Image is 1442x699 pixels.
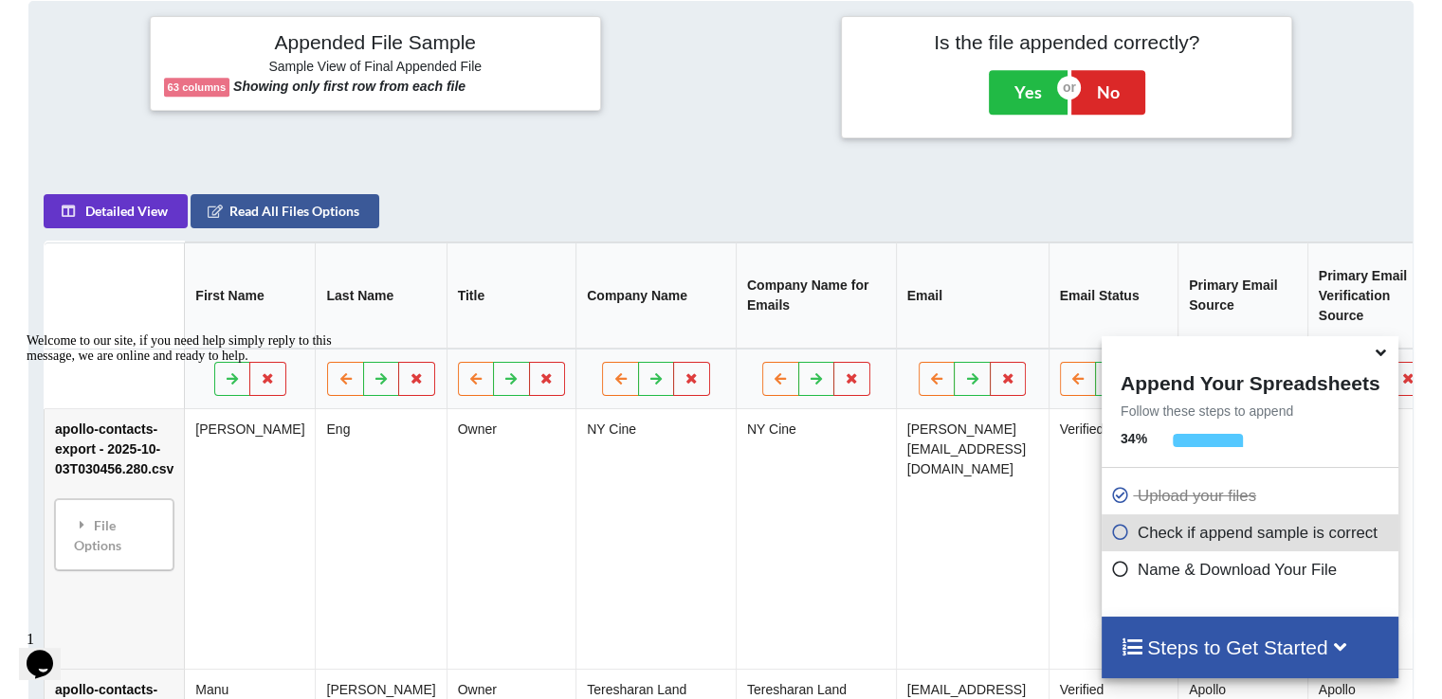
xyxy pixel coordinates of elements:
iframe: chat widget [19,623,80,680]
iframe: chat widget [19,326,360,614]
button: Read All Files Options [191,194,379,228]
h4: Appended File Sample [164,30,587,57]
h6: Sample View of Final Appended File [164,59,587,78]
td: NY Cine [736,409,896,669]
th: Title [447,242,576,349]
b: 34 % [1121,431,1147,446]
p: Follow these steps to append [1102,402,1398,421]
h4: Append Your Spreadsheets [1102,367,1398,395]
button: No [1071,70,1145,114]
button: Detailed View [44,194,188,228]
th: Primary Email Source [1177,242,1307,349]
td: NY Cine [575,409,736,669]
p: Name & Download Your File [1111,558,1394,582]
th: Last Name [315,242,446,349]
td: Verified [1049,409,1178,669]
b: Showing only first row from each file [233,79,465,94]
p: Check if append sample is correct [1111,521,1394,545]
b: 63 columns [168,81,227,93]
td: Eng [315,409,446,669]
h4: Steps to Get Started [1121,636,1379,659]
td: [PERSON_NAME][EMAIL_ADDRESS][DOMAIN_NAME] [896,409,1049,669]
th: Email Status [1049,242,1178,349]
button: Yes [989,70,1068,114]
div: Welcome to our site, if you need help simply reply to this message, we are online and ready to help. [8,8,349,38]
th: Email [896,242,1049,349]
p: Upload your files [1111,484,1394,508]
h4: Is the file appended correctly? [855,30,1278,54]
th: Company Name for Emails [736,242,896,349]
th: Primary Email Verification Source [1307,242,1437,349]
td: Owner [447,409,576,669]
th: First Name [184,242,315,349]
span: Welcome to our site, if you need help simply reply to this message, we are online and ready to help. [8,8,313,37]
th: Company Name [575,242,736,349]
